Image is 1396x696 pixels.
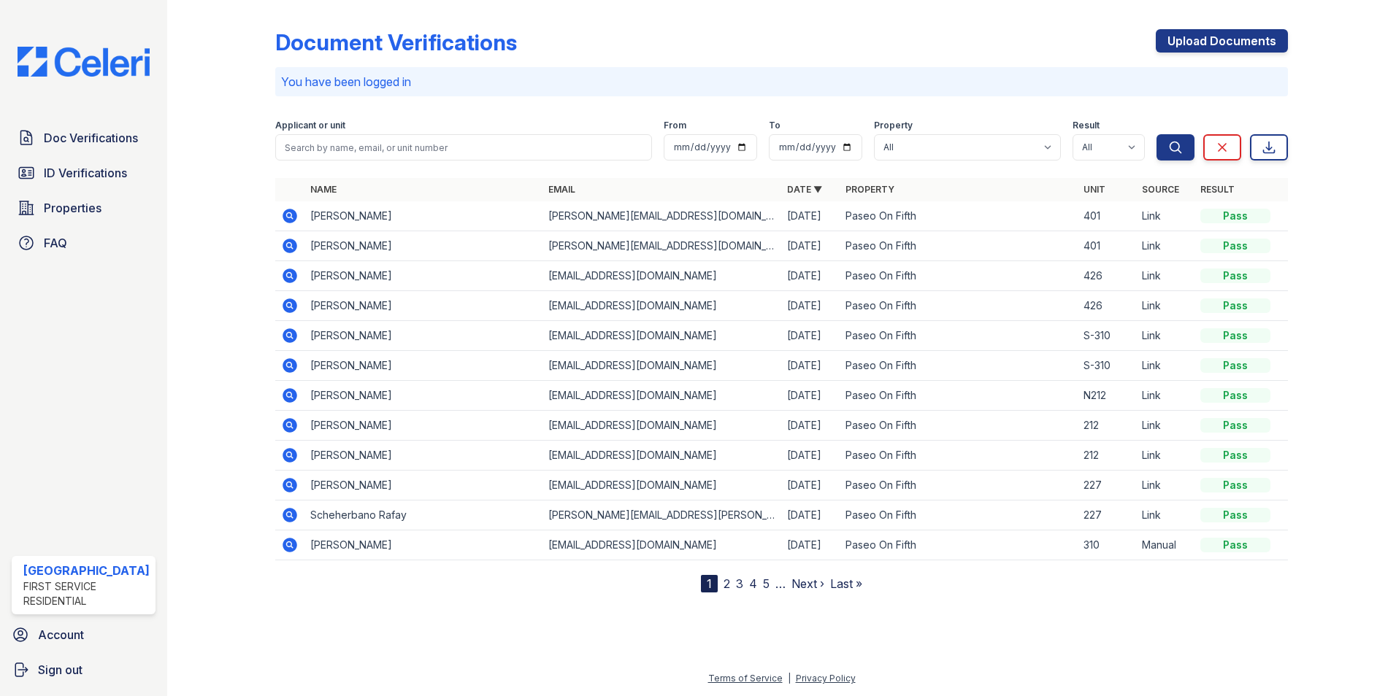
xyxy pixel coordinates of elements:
td: [EMAIL_ADDRESS][DOMAIN_NAME] [542,530,781,560]
td: Scheherbano Rafay [304,500,543,530]
td: [DATE] [781,291,840,321]
td: S-310 [1078,321,1136,351]
td: N212 [1078,381,1136,411]
div: | [788,673,791,684]
div: Pass [1200,448,1270,463]
td: Paseo On Fifth [840,321,1078,351]
span: Sign out [38,661,83,678]
td: Link [1136,261,1194,291]
td: Paseo On Fifth [840,231,1078,261]
a: Next › [791,576,824,591]
div: Pass [1200,268,1270,283]
td: Link [1136,381,1194,411]
td: Paseo On Fifth [840,201,1078,231]
a: Unit [1084,184,1105,195]
a: Email [548,184,575,195]
div: Pass [1200,328,1270,343]
td: S-310 [1078,351,1136,381]
td: [PERSON_NAME][EMAIL_ADDRESS][DOMAIN_NAME] [542,231,781,261]
a: Sign out [6,655,161,684]
label: From [664,120,686,131]
span: FAQ [44,234,67,252]
td: [PERSON_NAME][EMAIL_ADDRESS][DOMAIN_NAME] [542,201,781,231]
td: Manual [1136,530,1194,560]
td: [DATE] [781,231,840,261]
td: Paseo On Fifth [840,500,1078,530]
div: Pass [1200,538,1270,552]
td: [PERSON_NAME] [304,530,543,560]
a: FAQ [12,228,156,258]
label: To [769,120,781,131]
a: Account [6,620,161,649]
td: [PERSON_NAME] [304,261,543,291]
td: [PERSON_NAME] [304,441,543,471]
td: [EMAIL_ADDRESS][DOMAIN_NAME] [542,351,781,381]
td: Link [1136,351,1194,381]
span: ID Verifications [44,164,127,182]
td: 212 [1078,411,1136,441]
label: Result [1073,120,1100,131]
td: Paseo On Fifth [840,351,1078,381]
label: Applicant or unit [275,120,345,131]
td: [EMAIL_ADDRESS][DOMAIN_NAME] [542,261,781,291]
td: [EMAIL_ADDRESS][DOMAIN_NAME] [542,411,781,441]
td: 227 [1078,500,1136,530]
span: Doc Verifications [44,129,138,147]
td: [DATE] [781,500,840,530]
td: [DATE] [781,201,840,231]
div: First Service Residential [23,579,150,608]
td: [PERSON_NAME][EMAIL_ADDRESS][PERSON_NAME][DOMAIN_NAME] [542,500,781,530]
td: Paseo On Fifth [840,441,1078,471]
a: 3 [736,576,743,591]
span: … [775,575,786,592]
div: Pass [1200,418,1270,433]
label: Property [874,120,913,131]
td: [DATE] [781,411,840,441]
td: [PERSON_NAME] [304,231,543,261]
td: Paseo On Fifth [840,261,1078,291]
p: You have been logged in [281,73,1283,90]
td: Link [1136,201,1194,231]
td: [EMAIL_ADDRESS][DOMAIN_NAME] [542,321,781,351]
a: Privacy Policy [796,673,856,684]
td: Paseo On Fifth [840,471,1078,500]
a: Last » [830,576,862,591]
td: [DATE] [781,351,840,381]
div: Pass [1200,478,1270,492]
div: Pass [1200,358,1270,373]
div: Pass [1200,239,1270,253]
td: [DATE] [781,381,840,411]
td: Link [1136,231,1194,261]
div: Pass [1200,508,1270,522]
td: Paseo On Fifth [840,381,1078,411]
td: 310 [1078,530,1136,560]
td: [DATE] [781,321,840,351]
td: [PERSON_NAME] [304,381,543,411]
td: [EMAIL_ADDRESS][DOMAIN_NAME] [542,441,781,471]
td: [DATE] [781,441,840,471]
td: [EMAIL_ADDRESS][DOMAIN_NAME] [542,381,781,411]
td: [PERSON_NAME] [304,291,543,321]
span: Account [38,626,84,643]
td: [DATE] [781,261,840,291]
td: 212 [1078,441,1136,471]
td: 401 [1078,201,1136,231]
td: Link [1136,321,1194,351]
td: 426 [1078,261,1136,291]
a: Properties [12,193,156,223]
td: 401 [1078,231,1136,261]
td: 227 [1078,471,1136,500]
td: Link [1136,291,1194,321]
td: [DATE] [781,471,840,500]
div: Pass [1200,298,1270,313]
td: Paseo On Fifth [840,530,1078,560]
a: 5 [763,576,770,591]
td: 426 [1078,291,1136,321]
div: Pass [1200,388,1270,403]
td: Link [1136,441,1194,471]
td: [PERSON_NAME] [304,411,543,441]
td: Paseo On Fifth [840,291,1078,321]
a: Name [310,184,337,195]
td: [PERSON_NAME] [304,321,543,351]
a: Terms of Service [708,673,783,684]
